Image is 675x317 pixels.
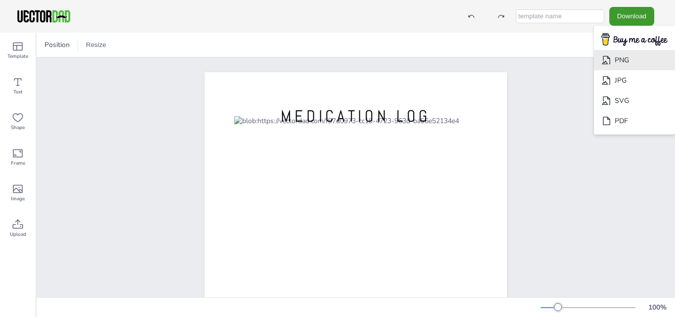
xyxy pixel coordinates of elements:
li: PNG [594,50,675,70]
button: Resize [82,37,110,53]
img: buymecoffee.png [595,30,674,49]
span: Upload [10,230,26,238]
span: Image [11,195,25,203]
button: Download [609,7,654,25]
span: Template [7,52,28,60]
span: Shape [11,124,25,132]
input: template name [516,9,604,23]
div: 100 % [645,303,669,312]
li: PDF [594,111,675,131]
span: Position [42,40,72,49]
ul: Download [594,26,675,135]
span: MEDICATION LOG [281,106,431,127]
li: JPG [594,70,675,91]
li: SVG [594,91,675,111]
span: Frame [11,159,25,167]
span: Text [13,88,23,96]
img: VectorDad-1.png [16,9,72,24]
